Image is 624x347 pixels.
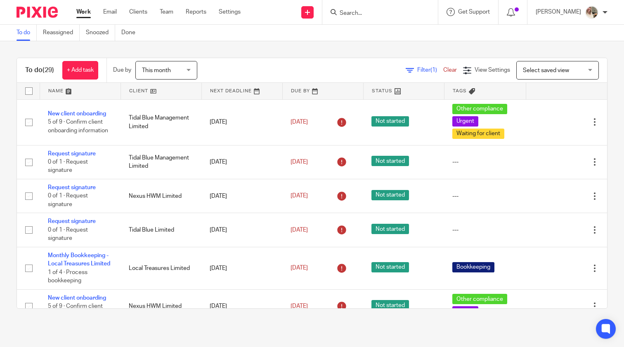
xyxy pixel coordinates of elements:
[121,179,201,213] td: Nexus HWM Limited
[371,300,409,310] span: Not started
[113,66,131,74] p: Due by
[371,190,409,200] span: Not started
[48,270,87,284] span: 1 of 4 · Process bookkeeping
[48,159,88,173] span: 0 of 1 · Request signature
[452,158,518,166] div: ---
[48,119,108,134] span: 5 of 9 · Confirm client onboarding information
[25,66,54,75] h1: To do
[129,8,147,16] a: Clients
[452,192,518,200] div: ---
[43,25,80,41] a: Reassigned
[452,226,518,234] div: ---
[443,67,457,73] a: Clear
[121,145,201,179] td: Tidal Blue Management Limited
[48,303,108,318] span: 5 of 9 · Confirm client onboarding information
[48,253,110,267] a: Monthly Bookkeeping - Local Treasures Limited
[371,224,409,234] span: Not started
[452,306,478,317] span: Urgent
[219,8,241,16] a: Settings
[371,156,409,166] span: Not started
[536,8,581,16] p: [PERSON_NAME]
[43,67,54,73] span: (29)
[48,185,96,190] a: Request signature
[201,145,282,179] td: [DATE]
[76,8,91,16] a: Work
[201,213,282,247] td: [DATE]
[452,129,504,139] span: Waiting for client
[339,10,413,17] input: Search
[121,99,201,145] td: Tidal Blue Management Limited
[86,25,115,41] a: Snoozed
[291,265,308,271] span: [DATE]
[452,262,494,272] span: Bookkeeping
[17,7,58,18] img: Pixie
[585,6,598,19] img: A3ABFD03-94E6-44F9-A09D-ED751F5F1762.jpeg
[62,61,98,80] a: + Add task
[201,179,282,213] td: [DATE]
[160,8,173,16] a: Team
[121,25,142,41] a: Done
[291,227,308,233] span: [DATE]
[475,67,510,73] span: View Settings
[201,99,282,145] td: [DATE]
[48,193,88,208] span: 0 of 1 · Request signature
[17,25,37,41] a: To do
[523,68,569,73] span: Select saved view
[121,213,201,247] td: Tidal Blue Limited
[201,289,282,323] td: [DATE]
[186,8,206,16] a: Reports
[453,89,467,93] span: Tags
[430,67,437,73] span: (1)
[291,303,308,309] span: [DATE]
[291,159,308,165] span: [DATE]
[103,8,117,16] a: Email
[142,68,171,73] span: This month
[48,111,106,117] a: New client onboarding
[371,262,409,272] span: Not started
[291,193,308,199] span: [DATE]
[371,116,409,127] span: Not started
[48,295,106,301] a: New client onboarding
[452,116,478,127] span: Urgent
[291,119,308,125] span: [DATE]
[48,227,88,241] span: 0 of 1 · Request signature
[48,218,96,224] a: Request signature
[417,67,443,73] span: Filter
[458,9,490,15] span: Get Support
[452,294,507,304] span: Other compliance
[48,151,96,157] a: Request signature
[452,104,507,114] span: Other compliance
[121,289,201,323] td: Nexus HWM Limited
[201,247,282,289] td: [DATE]
[121,247,201,289] td: Local Treasures Limited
